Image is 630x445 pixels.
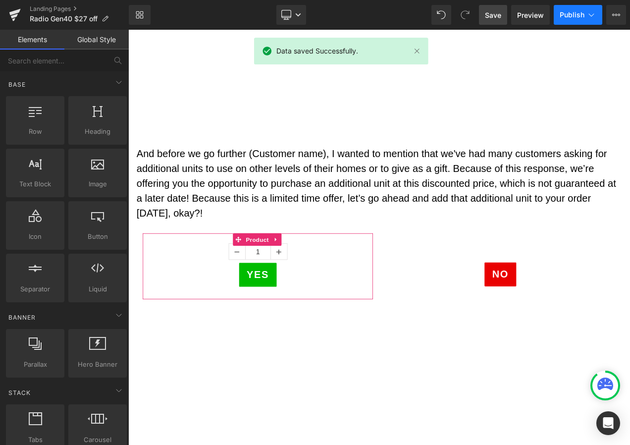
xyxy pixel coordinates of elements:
span: Preview [517,10,544,20]
span: Data saved Successfully. [276,46,358,56]
span: Button [71,231,124,242]
span: Banner [7,313,37,322]
a: Expand / Collapse [170,243,183,258]
p: And before we go further (Customer name), I wanted to mention that we've had many customers askin... [10,139,589,228]
span: Row [9,126,61,137]
button: Publish [554,5,602,25]
button: Undo [431,5,451,25]
button: More [606,5,626,25]
span: Tabs [9,435,61,445]
span: Product [138,243,170,258]
span: Stack [7,388,32,397]
span: Separator [9,284,61,294]
a: Landing Pages [30,5,129,13]
span: Text Block [9,179,61,189]
span: Yes [142,286,168,299]
span: Image [71,179,124,189]
span: No [435,283,455,301]
button: Redo [455,5,475,25]
span: Radio Gen40 $27 off [30,15,98,23]
div: Open Intercom Messenger [596,411,620,435]
span: Liquid [71,284,124,294]
a: Global Style [64,30,129,50]
span: Save [485,10,501,20]
span: Carousel [71,435,124,445]
span: Base [7,80,27,89]
a: New Library [129,5,151,25]
span: Publish [560,11,584,19]
span: Hero Banner [71,359,124,370]
label: Quantity [22,243,287,255]
a: Preview [511,5,550,25]
a: No [425,278,464,307]
span: Icon [9,231,61,242]
span: Parallax [9,359,61,370]
button: Yes [132,278,178,307]
span: Heading [71,126,124,137]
